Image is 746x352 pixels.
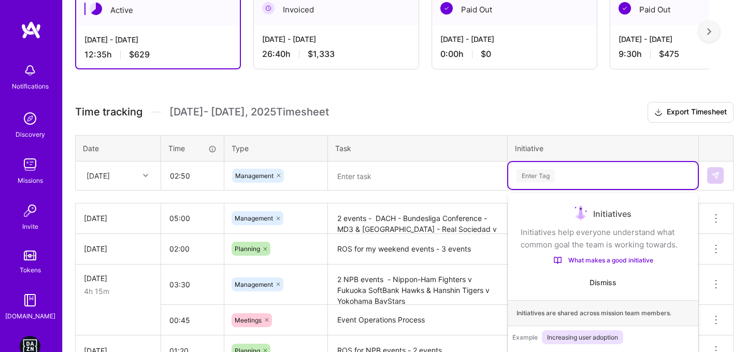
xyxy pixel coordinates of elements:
[24,251,36,260] img: tokens
[512,333,538,341] span: Example
[308,49,335,60] span: $1,333
[129,49,150,60] span: $629
[161,235,224,262] input: HH:MM
[521,226,685,251] div: Initiatives help everyone understand what common goal the team is working towards.
[161,271,224,298] input: HH:MM
[87,170,110,181] div: [DATE]
[22,221,38,232] div: Invite
[440,34,589,45] div: [DATE] - [DATE]
[235,316,262,324] span: Meetings
[84,213,152,224] div: [DATE]
[21,21,41,39] img: logo
[20,154,40,175] img: teamwork
[20,108,40,129] img: discovery
[18,175,43,186] div: Missions
[262,34,410,45] div: [DATE] - [DATE]
[224,135,328,161] th: Type
[84,34,232,45] div: [DATE] - [DATE]
[329,266,506,304] textarea: 2 NPB events - Nippon-Ham Fighters v Fukuoka SoftBank Hawks & Hanshin Tigers v Yokohama BayStars
[20,200,40,221] img: Invite
[329,235,506,263] textarea: ROS for my weekend events - 3 events
[590,277,616,288] button: Dismiss
[84,273,152,284] div: [DATE]
[5,311,55,321] div: [DOMAIN_NAME]
[162,162,223,189] input: HH:MM
[328,135,508,161] th: Task
[161,306,224,334] input: HH:MM
[659,49,679,60] span: $475
[517,168,555,184] div: Enter Tag
[84,49,232,60] div: 12:35 h
[20,60,40,81] img: bell
[90,3,102,15] img: Active
[508,300,698,326] div: Initiatives are shared across mission team members.
[161,204,224,232] input: HH:MM
[12,81,49,92] div: Notifications
[262,2,275,14] img: Invoiced
[75,106,142,119] span: Time tracking
[654,107,663,118] i: icon Download
[575,206,587,222] img: Initiatives
[515,143,691,154] div: Initiative
[481,49,491,60] span: $0
[542,330,623,344] span: Increasing user adoption
[711,171,720,180] img: Submit
[521,255,685,265] a: What makes a good initiative
[553,256,562,265] img: What makes a good initiative
[619,2,631,14] img: Paid Out
[143,173,148,178] i: icon Chevron
[440,49,589,60] div: 0:00 h
[235,245,260,253] span: Planning
[329,204,506,233] textarea: 2 events - DACH - Bundesliga Conference - MD3 & [GEOGRAPHIC_DATA] - Real Sociedad v Real [GEOGRAP...
[20,265,41,275] div: Tokens
[707,28,711,35] img: right
[235,281,273,288] span: Management
[168,143,217,154] div: Time
[84,286,152,297] div: 4h 15m
[329,306,506,334] textarea: Event Operations Process
[76,135,161,161] th: Date
[262,49,410,60] div: 26:40 h
[84,243,152,254] div: [DATE]
[440,2,453,14] img: Paid Out
[521,206,685,222] div: Initiatives
[648,102,734,123] button: Export Timesheet
[235,214,273,222] span: Management
[20,290,40,311] img: guide book
[16,129,45,140] div: Discovery
[235,172,274,180] span: Management
[169,106,329,119] span: [DATE] - [DATE] , 2025 Timesheet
